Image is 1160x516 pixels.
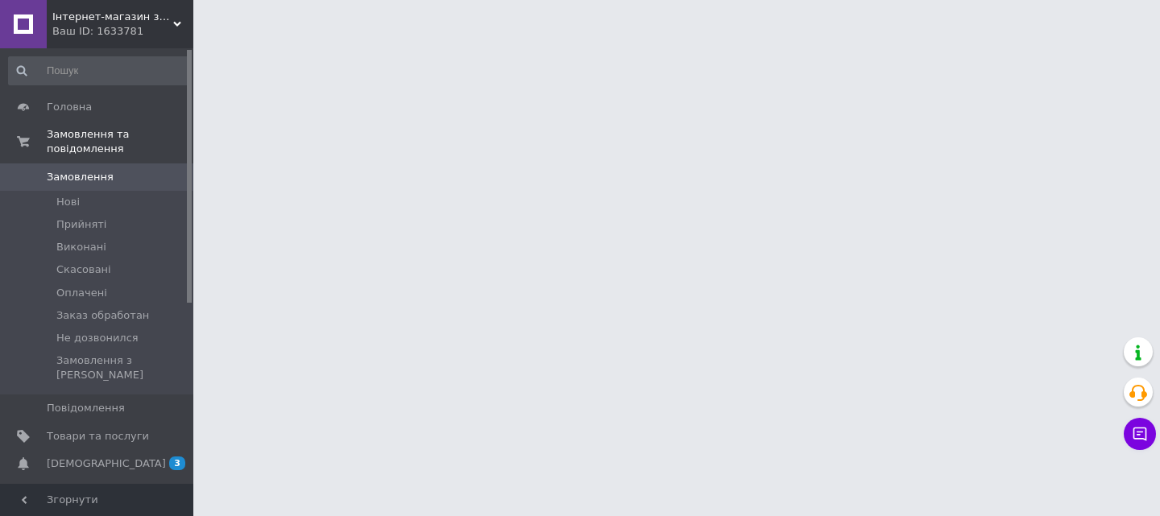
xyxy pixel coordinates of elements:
span: Виконані [56,240,106,254]
span: Замовлення та повідомлення [47,127,193,156]
button: Чат з покупцем [1124,418,1156,450]
span: Прийняті [56,217,106,232]
input: Пошук [8,56,190,85]
span: Повідомлення [47,401,125,415]
span: Не дозвонился [56,331,139,345]
span: Замовлення з [PERSON_NAME] [56,353,188,382]
span: [DEMOGRAPHIC_DATA] [47,456,166,471]
span: Інтернет-магазин зоотоварів "Zoopraide" [52,10,173,24]
span: Скасовані [56,262,111,277]
span: Товари та послуги [47,429,149,444]
span: Головна [47,100,92,114]
div: Ваш ID: 1633781 [52,24,193,39]
span: 3 [169,456,185,470]
span: Заказ обработан [56,308,149,323]
span: Оплачені [56,286,107,300]
span: Нові [56,195,80,209]
span: Замовлення [47,170,114,184]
